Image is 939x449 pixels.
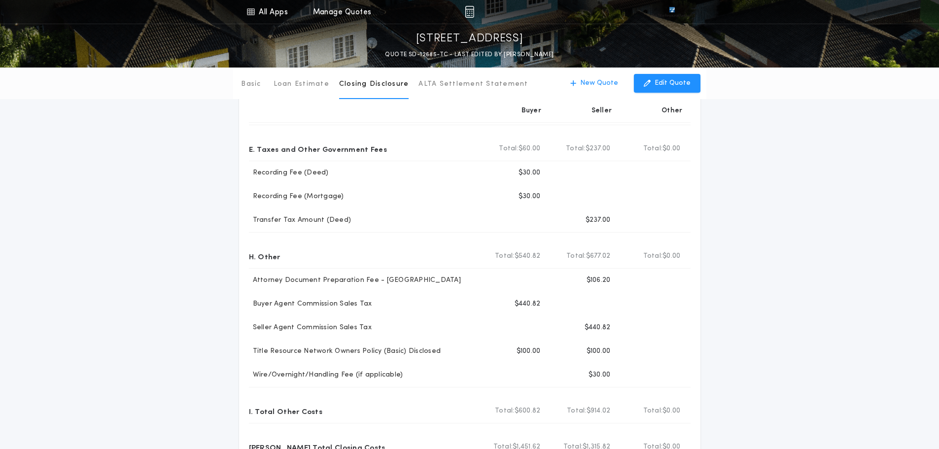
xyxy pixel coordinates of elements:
p: $106.20 [587,276,611,285]
p: $30.00 [519,168,541,178]
span: $914.02 [587,406,611,416]
b: Total: [566,144,586,154]
span: $677.02 [586,251,611,261]
p: $30.00 [589,370,611,380]
p: E. Taxes and Other Government Fees [249,141,387,157]
span: $540.82 [515,251,541,261]
p: I. Total Other Costs [249,403,323,419]
p: QUOTE SD-12685-TC - LAST EDITED BY [PERSON_NAME] [385,50,554,60]
p: Wire/Overnight/Handling Fee (if applicable) [249,370,403,380]
p: Recording Fee (Deed) [249,168,329,178]
p: Seller [591,106,612,116]
img: vs-icon [651,7,693,17]
button: New Quote [560,74,628,93]
b: Total: [567,406,587,416]
p: New Quote [580,78,618,88]
p: $30.00 [519,192,541,202]
p: Title Resource Network Owners Policy (Basic) Disclosed [249,346,441,356]
b: Total: [499,144,519,154]
img: img [465,6,474,18]
span: $0.00 [662,251,680,261]
p: $100.00 [517,346,541,356]
b: Total: [566,251,586,261]
p: $237.00 [586,215,611,225]
span: $600.82 [515,406,541,416]
button: Edit Quote [634,74,700,93]
b: Total: [495,406,515,416]
p: Attorney Document Preparation Fee - [GEOGRAPHIC_DATA] [249,276,461,285]
b: Total: [643,251,663,261]
p: [STREET_ADDRESS] [416,31,523,47]
p: Seller Agent Commission Sales Tax [249,323,372,333]
p: Buyer Agent Commission Sales Tax [249,299,372,309]
b: Total: [495,251,515,261]
p: Buyer [522,106,541,116]
p: Transfer Tax Amount (Deed) [249,215,351,225]
p: Other [661,106,682,116]
b: Total: [643,406,663,416]
p: H. Other [249,248,280,264]
p: $100.00 [587,346,611,356]
p: ALTA Settlement Statement [418,79,528,89]
p: Recording Fee (Mortgage) [249,192,344,202]
p: Edit Quote [655,78,691,88]
b: Total: [643,144,663,154]
span: $60.00 [519,144,541,154]
span: $0.00 [662,144,680,154]
p: Loan Estimate [274,79,329,89]
span: $0.00 [662,406,680,416]
span: $237.00 [586,144,611,154]
p: Closing Disclosure [339,79,409,89]
p: $440.82 [585,323,611,333]
p: $440.82 [515,299,541,309]
p: Basic [241,79,261,89]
